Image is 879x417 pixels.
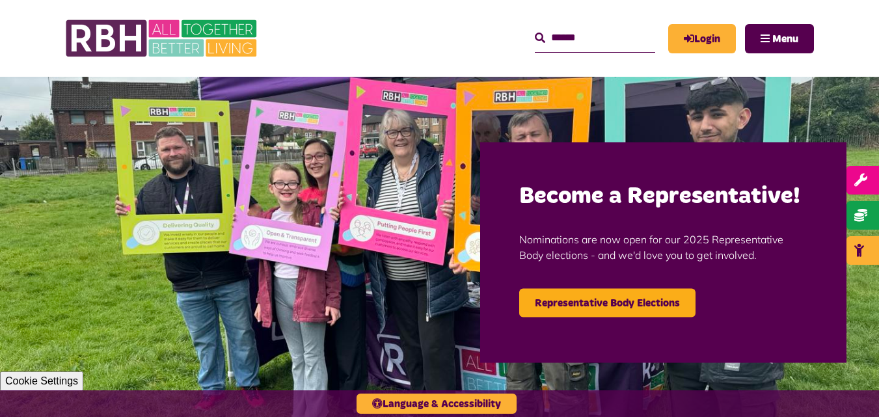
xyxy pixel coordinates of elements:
[745,24,814,53] button: Navigation
[519,211,807,282] p: Nominations are now open for our 2025 Representative Body elections - and we'd love you to get in...
[65,13,260,64] img: RBH
[519,181,807,211] h2: Become a Representative!
[357,394,517,414] button: Language & Accessibility
[519,288,696,317] a: Representative Body Elections
[668,24,736,53] a: MyRBH
[772,34,798,44] span: Menu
